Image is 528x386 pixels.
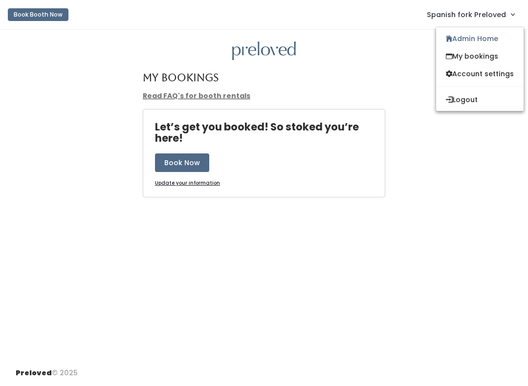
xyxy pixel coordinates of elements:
[417,4,524,25] a: Spanish fork Preloved
[16,368,52,378] span: Preloved
[436,65,524,83] a: Account settings
[436,47,524,65] a: My bookings
[155,179,220,187] u: Update your information
[155,153,209,172] button: Book Now
[155,180,220,187] a: Update your information
[155,121,385,144] h4: Let’s get you booked! So stoked you’re here!
[16,360,78,378] div: © 2025
[8,8,68,21] button: Book Booth Now
[8,4,68,25] a: Book Booth Now
[427,9,506,20] span: Spanish fork Preloved
[436,91,524,108] button: Logout
[232,42,296,61] img: preloved logo
[436,30,524,47] a: Admin Home
[143,72,219,83] h4: My Bookings
[143,91,250,101] a: Read FAQ's for booth rentals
